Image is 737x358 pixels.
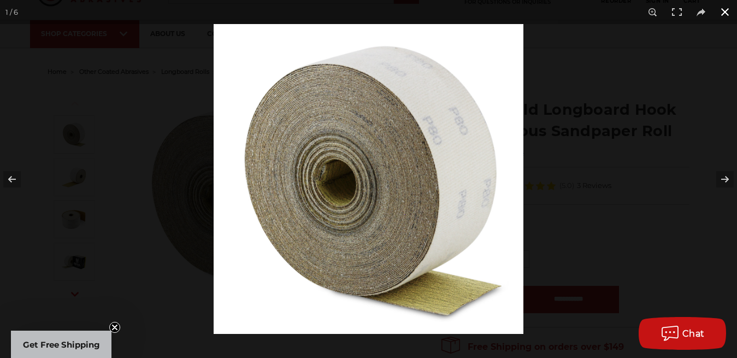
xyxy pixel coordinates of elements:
span: Chat [682,328,705,339]
button: Close teaser [109,322,120,333]
div: Get Free ShippingClose teaser [11,331,111,358]
button: Next (arrow right) [699,152,737,207]
span: Get Free Shipping [23,339,100,350]
button: Chat [639,317,726,350]
img: aggressive-cutting-80-grit-gold-sandpaper-roll-2-3_4-inch-BHA__09298.1703614448.jpg [214,24,523,334]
